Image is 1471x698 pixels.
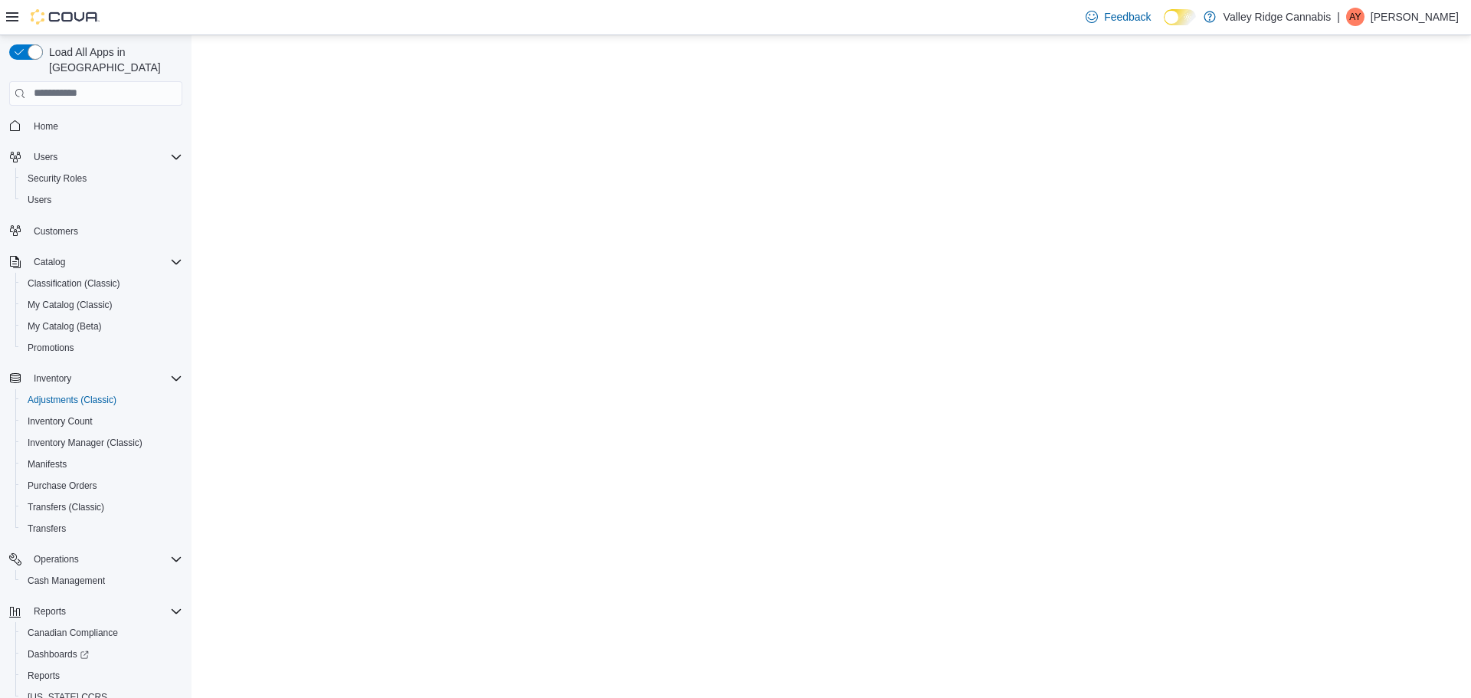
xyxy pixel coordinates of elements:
p: | [1337,8,1340,26]
span: Security Roles [21,169,182,188]
button: Inventory Count [15,411,188,432]
span: Transfers [28,523,66,535]
button: Catalog [28,253,71,271]
span: Customers [34,225,78,238]
span: My Catalog (Beta) [28,320,102,333]
button: Security Roles [15,168,188,189]
a: Users [21,191,57,209]
button: Users [3,146,188,168]
button: Inventory Manager (Classic) [15,432,188,454]
button: Operations [28,550,85,569]
button: Manifests [15,454,188,475]
span: Customers [28,221,182,241]
a: Inventory Count [21,412,99,431]
input: Dark Mode [1164,9,1196,25]
a: Customers [28,222,84,241]
span: Inventory [28,369,182,388]
a: Classification (Classic) [21,274,126,293]
span: Canadian Compliance [21,624,182,642]
button: Cash Management [15,570,188,591]
a: My Catalog (Classic) [21,296,119,314]
span: Home [28,116,182,136]
span: Purchase Orders [21,477,182,495]
img: Cova [31,9,100,25]
span: Reports [28,670,60,682]
span: Adjustments (Classic) [28,394,116,406]
span: Catalog [28,253,182,271]
a: My Catalog (Beta) [21,317,108,336]
span: Security Roles [28,172,87,185]
span: My Catalog (Beta) [21,317,182,336]
a: Dashboards [15,644,188,665]
span: Home [34,120,58,133]
a: Transfers [21,519,72,538]
span: Reports [34,605,66,618]
span: Purchase Orders [28,480,97,492]
a: Inventory Manager (Classic) [21,434,149,452]
span: Inventory [34,372,71,385]
a: Purchase Orders [21,477,103,495]
span: Manifests [28,458,67,470]
span: Catalog [34,256,65,268]
span: Load All Apps in [GEOGRAPHIC_DATA] [43,44,182,75]
a: Home [28,117,64,136]
button: Reports [15,665,188,687]
span: Adjustments (Classic) [21,391,182,409]
span: Users [34,151,57,163]
span: Dark Mode [1164,25,1165,26]
a: Transfers (Classic) [21,498,110,516]
button: My Catalog (Beta) [15,316,188,337]
span: Promotions [28,342,74,354]
button: Transfers [15,518,188,539]
span: Transfers [21,519,182,538]
a: Dashboards [21,645,95,664]
p: Valley Ridge Cannabis [1224,8,1332,26]
span: Transfers (Classic) [28,501,104,513]
span: My Catalog (Classic) [21,296,182,314]
button: Classification (Classic) [15,273,188,294]
button: Transfers (Classic) [15,496,188,518]
button: Purchase Orders [15,475,188,496]
button: Inventory [3,368,188,389]
a: Manifests [21,455,73,474]
span: Operations [28,550,182,569]
span: Inventory Manager (Classic) [28,437,143,449]
button: Adjustments (Classic) [15,389,188,411]
button: Reports [3,601,188,622]
a: Security Roles [21,169,93,188]
span: Reports [28,602,182,621]
span: Inventory Count [21,412,182,431]
span: Inventory Manager (Classic) [21,434,182,452]
span: Promotions [21,339,182,357]
a: Adjustments (Classic) [21,391,123,409]
span: Users [28,194,51,206]
button: Users [15,189,188,211]
button: Inventory [28,369,77,388]
a: Feedback [1079,2,1157,32]
a: Canadian Compliance [21,624,124,642]
span: Dashboards [21,645,182,664]
span: Users [21,191,182,209]
span: Classification (Classic) [21,274,182,293]
span: Manifests [21,455,182,474]
span: Reports [21,667,182,685]
a: Reports [21,667,66,685]
a: Cash Management [21,572,111,590]
button: Customers [3,220,188,242]
button: Canadian Compliance [15,622,188,644]
span: Transfers (Classic) [21,498,182,516]
span: Feedback [1104,9,1151,25]
a: Promotions [21,339,80,357]
button: Operations [3,549,188,570]
span: Cash Management [21,572,182,590]
button: My Catalog (Classic) [15,294,188,316]
p: [PERSON_NAME] [1371,8,1459,26]
button: Catalog [3,251,188,273]
span: Inventory Count [28,415,93,428]
span: Classification (Classic) [28,277,120,290]
div: Andrew Yu [1346,8,1365,26]
button: Users [28,148,64,166]
span: Canadian Compliance [28,627,118,639]
span: Users [28,148,182,166]
button: Home [3,115,188,137]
